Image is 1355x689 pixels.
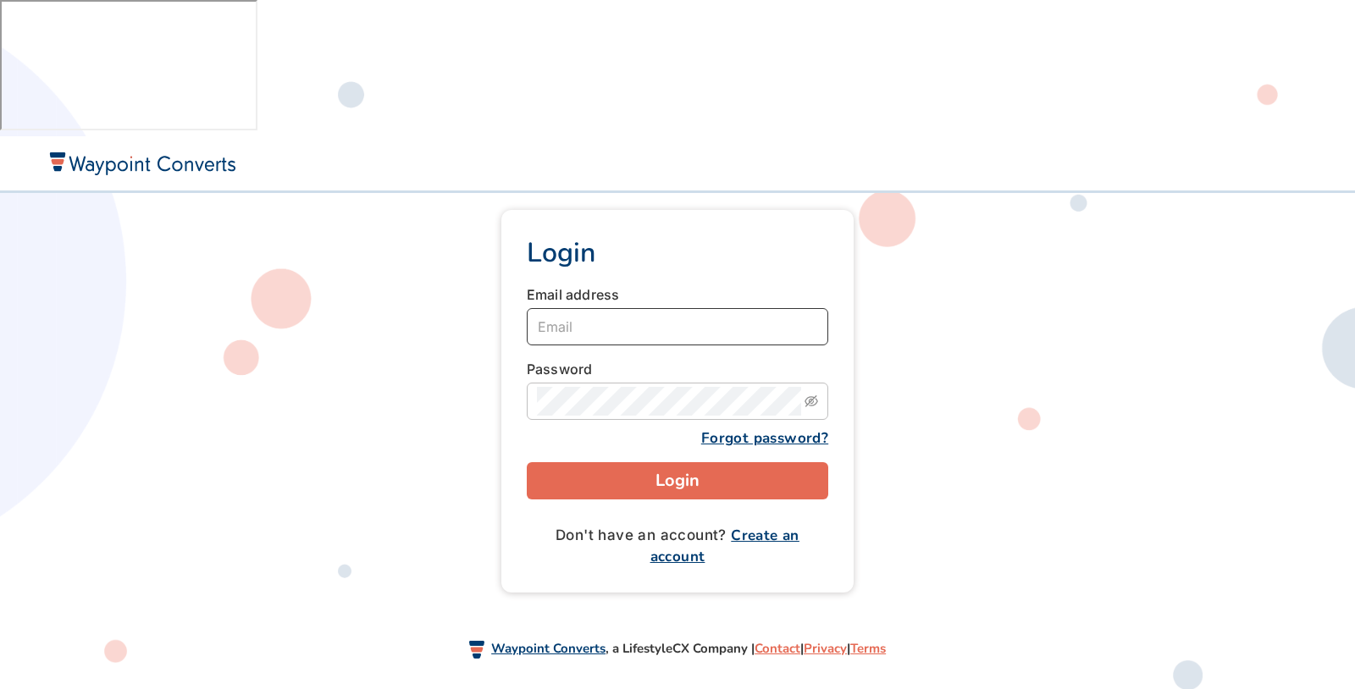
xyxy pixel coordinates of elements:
img: Waypoint Converts Logo [47,151,236,175]
span: Don't have an account? [556,526,799,565]
input: Password [537,387,801,416]
div: | | [755,637,886,660]
button: Login [527,462,828,499]
img: Waypoint Converts [469,641,484,659]
a: Waypoint Converts [491,640,606,657]
label: Email address [527,284,620,305]
a: Contact [755,640,800,657]
a: Create an account [650,526,799,566]
div: , a LifestyleCX Company | [135,609,1219,687]
a: Forgot password? [701,428,828,448]
input: Email [527,308,828,345]
span: eye-invisible [805,394,818,408]
a: Terms [850,640,886,657]
a: Privacy [804,640,847,657]
label: Password [527,359,593,379]
h1: Login [527,235,828,271]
